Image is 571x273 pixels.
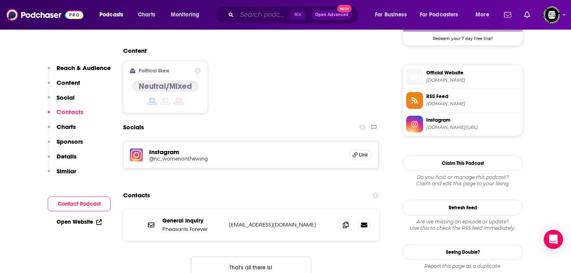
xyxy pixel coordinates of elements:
[123,47,373,54] h2: Content
[48,138,83,153] button: Sponsors
[6,7,83,22] img: Podchaser - Follow, Share and Rate Podcasts
[501,8,514,22] a: Show notifications dropdown
[48,197,111,211] button: Contact Podcast
[543,6,561,24] img: User Profile
[171,9,199,20] span: Monitoring
[123,120,144,135] h2: Socials
[94,8,134,21] button: open menu
[162,226,223,233] p: Pheasants Forever
[470,8,499,21] button: open menu
[57,219,102,225] a: Open Website
[133,8,160,21] a: Charts
[48,108,83,123] button: Contacts
[223,6,366,24] div: Search podcasts, credits, & more...
[521,8,533,22] a: Show notifications dropdown
[543,6,561,24] span: Logged in as KarinaSabol
[48,64,111,79] button: Reach & Audience
[48,167,76,182] button: Similar
[406,68,519,85] a: Official Website[DOMAIN_NAME]
[426,69,519,76] span: Official Website
[476,9,489,20] span: More
[375,9,407,20] span: For Business
[229,221,333,228] p: [EMAIL_ADDRESS][DOMAIN_NAME]
[369,8,417,21] button: open menu
[139,68,169,74] h2: Political Skew
[426,116,519,124] span: Instagram
[403,219,523,231] div: Are we missing an episode or update? Use this to check the RSS feed immediately.
[149,156,343,162] a: @nc_womenonthewing
[123,188,150,203] h2: Contacts
[290,10,305,20] span: ⌘ K
[544,230,563,249] div: Open Intercom Messenger
[162,217,223,224] p: General Inquiry
[237,8,290,21] input: Search podcasts, credits, & more...
[403,263,523,269] div: Report this page as a duplicate.
[57,94,75,101] p: Social
[57,138,83,145] p: Sponsors
[57,108,83,116] p: Contacts
[138,9,155,20] span: Charts
[48,79,80,94] button: Content
[130,149,143,161] img: iconImage
[403,200,523,215] button: Refresh Feed
[57,123,76,130] p: Charts
[57,167,76,175] p: Similar
[99,9,123,20] span: Podcasts
[48,123,76,138] button: Charts
[426,101,519,107] span: feeds.captivate.fm
[57,64,111,72] p: Reach & Audience
[165,8,210,21] button: open menu
[315,13,348,17] span: Open Advanced
[337,5,352,12] span: New
[420,9,458,20] span: For Podcasters
[149,148,343,156] h5: Instagram
[426,124,519,130] span: instagram.com/nc_womenonthewing
[359,152,368,158] span: Link
[312,10,352,20] button: Open AdvancedNew
[149,156,277,162] h5: @nc_womenonthewing
[139,81,192,91] h4: Neutral/Mixed
[403,8,522,40] a: Captivate Deal: Redeem your 7 day free trial!
[403,174,523,181] span: Do you host or manage this podcast?
[48,94,75,108] button: Social
[349,150,372,160] a: Link
[406,92,519,109] a: RSS Feed[DOMAIN_NAME]
[426,77,519,83] span: pheasantsforever.org
[406,116,519,132] a: Instagram[DOMAIN_NAME][URL]
[403,155,523,171] button: Claim This Podcast
[403,32,522,41] span: Redeem your 7 day free trial!
[48,153,77,167] button: Details
[57,79,80,86] p: Content
[426,93,519,100] span: RSS Feed
[57,153,77,160] p: Details
[415,8,470,21] button: open menu
[543,6,561,24] button: Show profile menu
[403,174,523,187] div: Claim and edit this page to your liking.
[403,244,523,260] a: Seeing Double?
